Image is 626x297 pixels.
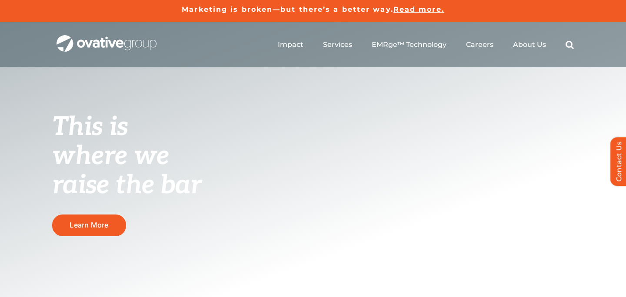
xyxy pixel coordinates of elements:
[278,40,303,49] a: Impact
[182,5,393,13] a: Marketing is broken—but there’s a better way.
[323,40,352,49] a: Services
[70,221,108,229] span: Learn More
[513,40,546,49] a: About Us
[52,141,201,201] span: where we raise the bar
[278,31,574,59] nav: Menu
[372,40,446,49] a: EMRge™ Technology
[52,214,126,236] a: Learn More
[466,40,493,49] a: Careers
[393,5,444,13] a: Read more.
[566,40,574,49] a: Search
[52,112,128,143] span: This is
[57,34,156,43] a: OG_Full_horizontal_WHT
